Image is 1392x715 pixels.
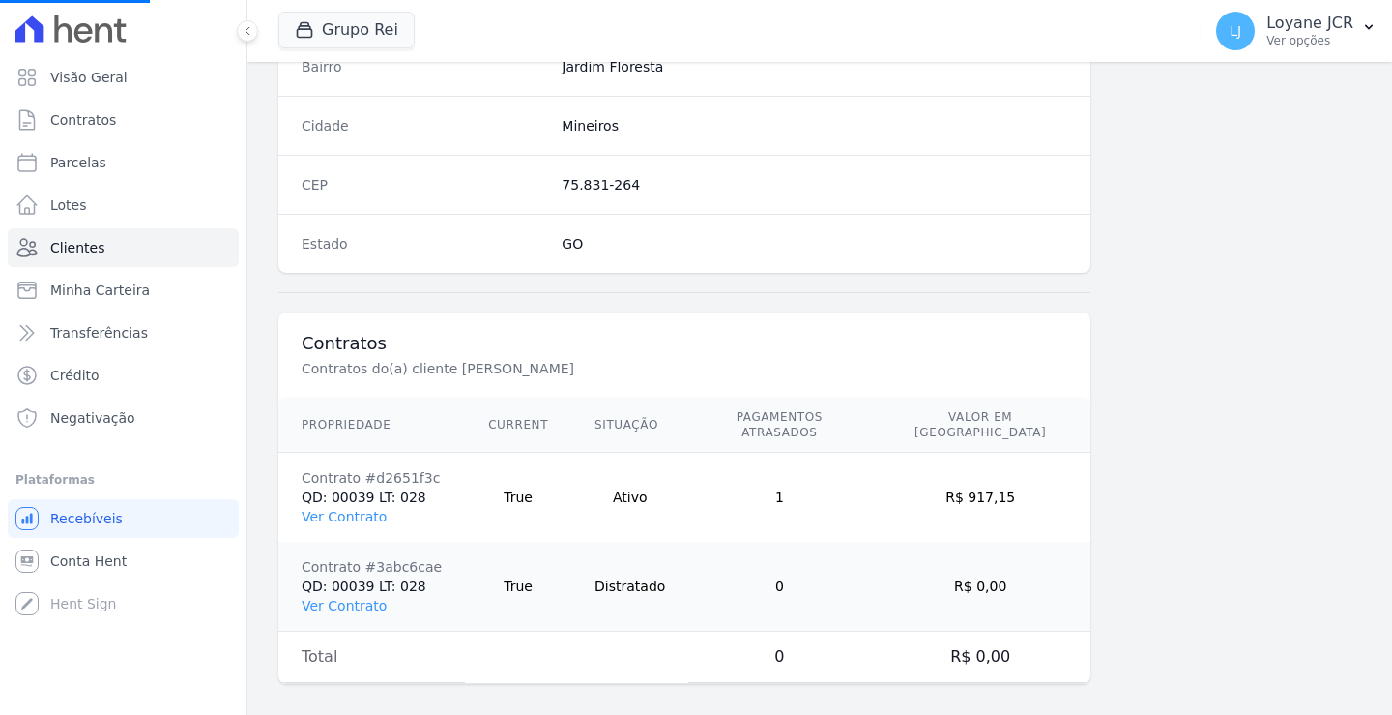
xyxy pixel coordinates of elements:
span: Negativação [50,408,135,428]
div: Contrato #3abc6cae [302,557,442,577]
dd: 75.831-264 [562,175,1067,194]
td: 0 [688,632,870,683]
a: Transferências [8,313,239,352]
dt: Cidade [302,116,546,135]
a: Minha Carteira [8,271,239,310]
td: 0 [688,542,870,632]
dd: Mineiros [562,116,1067,135]
p: Ver opções [1266,33,1353,48]
td: QD: 00039 LT: 028 [278,542,465,632]
td: Distratado [571,542,688,632]
a: Ver Contrato [302,509,387,524]
td: R$ 0,00 [870,632,1090,683]
span: Visão Geral [50,68,128,87]
dt: CEP [302,175,546,194]
td: R$ 917,15 [870,453,1090,543]
span: Parcelas [50,153,106,172]
a: Parcelas [8,143,239,182]
p: Loyane JCR [1266,14,1353,33]
th: Propriedade [278,398,465,453]
span: Contratos [50,110,116,130]
div: Plataformas [15,468,231,492]
td: Total [278,632,465,683]
span: Minha Carteira [50,281,150,300]
a: Clientes [8,228,239,267]
p: Contratos do(a) cliente [PERSON_NAME] [302,359,951,378]
td: Ativo [571,453,688,543]
a: Negativação [8,399,239,437]
span: Conta Hent [50,551,127,571]
td: R$ 0,00 [870,542,1090,632]
th: Situação [571,398,688,453]
button: Grupo Rei [278,12,415,48]
dd: GO [562,234,1067,253]
td: 1 [688,453,870,543]
th: Current [465,398,571,453]
td: QD: 00039 LT: 028 [278,453,465,543]
td: True [465,453,571,543]
span: LJ [1230,24,1241,38]
button: LJ Loyane JCR Ver opções [1201,4,1392,58]
td: True [465,542,571,632]
a: Ver Contrato [302,598,387,613]
a: Conta Hent [8,542,239,581]
span: Lotes [50,195,87,215]
th: Valor em [GEOGRAPHIC_DATA] [870,398,1090,453]
span: Transferências [50,323,148,343]
span: Crédito [50,366,100,385]
a: Visão Geral [8,58,239,97]
div: Contrato #d2651f3c [302,468,442,488]
h3: Contratos [302,332,1067,355]
a: Recebíveis [8,499,239,538]
span: Clientes [50,238,104,257]
th: Pagamentos Atrasados [688,398,870,453]
dt: Estado [302,234,546,253]
a: Crédito [8,356,239,395]
a: Contratos [8,101,239,139]
dd: Jardim Floresta [562,57,1067,76]
span: Recebíveis [50,509,123,528]
a: Lotes [8,186,239,224]
dt: Bairro [302,57,546,76]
